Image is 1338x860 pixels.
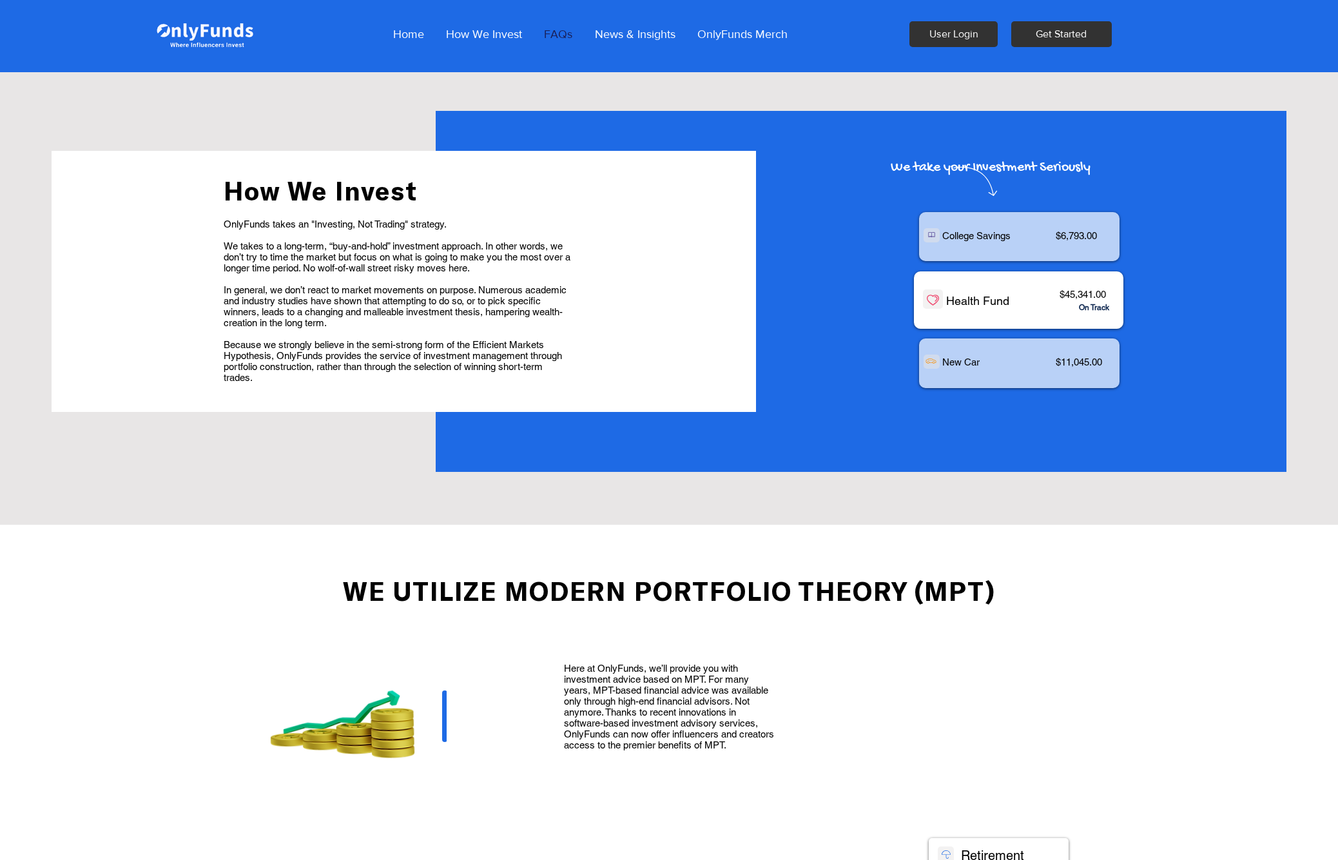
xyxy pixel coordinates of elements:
[224,175,418,206] span: How We Invest
[942,230,1011,241] span: College Savings
[533,18,583,50] a: FAQs
[1079,303,1109,312] span: On Track
[538,18,579,50] p: FAQs
[946,294,1009,308] span: Health Fund
[588,18,682,50] p: News & Insights
[1056,230,1097,241] span: $6,793.00
[440,18,528,50] p: How We Invest
[686,18,798,50] a: OnlyFunds Merch
[942,357,980,367] span: New Car
[343,575,996,606] span: WE UTILIZE MODERN PORTFOLIO THEORY (MPT)
[224,339,562,383] span: Because we strongly believe in the semi-strong form of the Efficient Markets Hypothesis, OnlyFund...
[224,219,572,230] p: OnlyFunds takes an "Investing, Not Trading" strategy.
[891,159,1091,176] span: We take your Investment Seriously
[909,21,998,47] a: User Login
[564,663,774,750] span: Here at OnlyFunds, we’ll provide you with investment advice based on MPT. For many years, MPT-bas...
[155,12,254,57] img: Onlyfunds logo in white on a blue background.
[929,27,978,41] span: User Login
[583,18,686,50] a: News & Insights
[435,18,533,50] a: How We Invest
[224,284,567,328] span: In general, we don’t react to market movements on purpose. Numerous academic and industry studies...
[242,661,439,774] img: Coins stacked up with a green arrow above them.
[1036,27,1087,41] span: Get Started
[382,18,435,50] a: Home
[1060,289,1106,300] span: $45,341.00
[1011,21,1112,47] a: Get Started
[691,18,794,50] p: OnlyFunds Merch
[382,18,798,50] nav: Site
[224,240,570,273] span: We takes to a long-term, “buy-and-hold” investment approach. In other words, we don’t try to time...
[387,18,431,50] p: Home
[1056,357,1102,367] span: $11,045.00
